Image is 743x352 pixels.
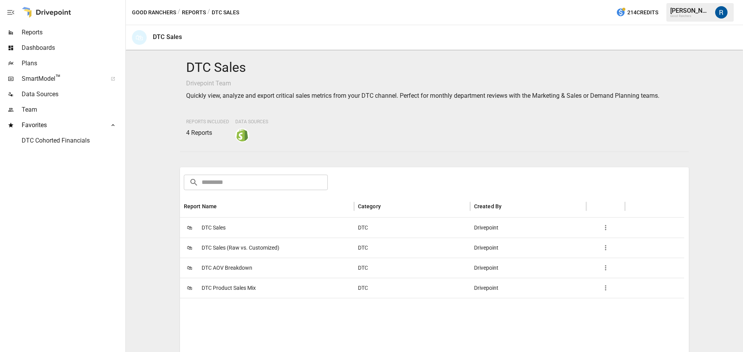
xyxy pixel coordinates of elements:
[22,28,124,37] span: Reports
[132,30,147,45] div: 🛍
[627,8,658,17] span: 214 Credits
[184,262,195,274] span: 🛍
[186,91,683,100] p: Quickly view, analyze and export critical sales metrics from your DTC channel. Perfect for monthl...
[186,128,229,138] p: 4 Reports
[202,278,256,298] span: DTC Product Sales Mix
[22,105,124,114] span: Team
[153,33,182,41] div: DTC Sales
[715,6,728,19] img: Roman Romero
[178,8,180,17] div: /
[132,8,176,17] button: Good Ranchers
[186,79,683,88] p: Drivepoint Team
[354,278,470,298] div: DTC
[186,119,229,124] span: Reports Included
[670,7,710,14] div: [PERSON_NAME]
[236,129,248,141] img: shopify
[202,238,279,258] span: DTC Sales (Raw vs. Customized)
[55,73,61,83] span: ™
[22,59,124,68] span: Plans
[613,5,661,20] button: 214Credits
[186,60,683,76] h4: DTC Sales
[670,14,710,18] div: Good Ranchers
[235,119,268,124] span: Data Sources
[184,242,195,253] span: 🛍
[474,203,502,209] div: Created By
[184,222,195,233] span: 🛍
[470,218,586,238] div: Drivepoint
[182,8,206,17] button: Reports
[382,201,392,212] button: Sort
[217,201,228,212] button: Sort
[184,203,217,209] div: Report Name
[22,121,102,130] span: Favorites
[184,282,195,294] span: 🛍
[207,8,210,17] div: /
[354,218,470,238] div: DTC
[470,238,586,258] div: Drivepoint
[358,203,381,209] div: Category
[710,2,732,23] button: Roman Romero
[470,258,586,278] div: Drivepoint
[354,258,470,278] div: DTC
[470,278,586,298] div: Drivepoint
[22,90,124,99] span: Data Sources
[202,218,226,238] span: DTC Sales
[22,136,124,145] span: DTC Cohorted Financials
[22,74,102,83] span: SmartModel
[502,201,513,212] button: Sort
[354,238,470,258] div: DTC
[22,43,124,53] span: Dashboards
[202,258,252,278] span: DTC AOV Breakdown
